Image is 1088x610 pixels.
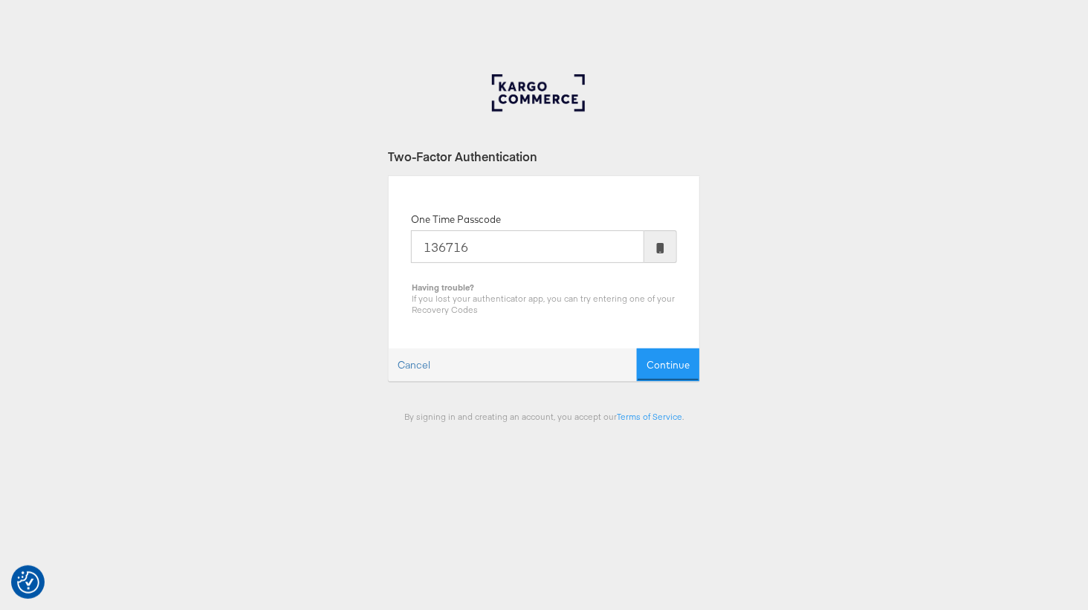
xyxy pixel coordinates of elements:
[637,348,699,382] button: Continue
[411,230,644,263] input: Enter the code
[412,293,675,315] span: If you lost your authenticator app, you can try entering one of your Recovery Codes
[17,571,39,594] img: Revisit consent button
[388,148,700,165] div: Two-Factor Authentication
[411,212,501,227] label: One Time Passcode
[617,411,682,422] a: Terms of Service
[388,411,700,422] div: By signing in and creating an account, you accept our .
[17,571,39,594] button: Consent Preferences
[389,349,439,381] a: Cancel
[412,282,474,293] b: Having trouble?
